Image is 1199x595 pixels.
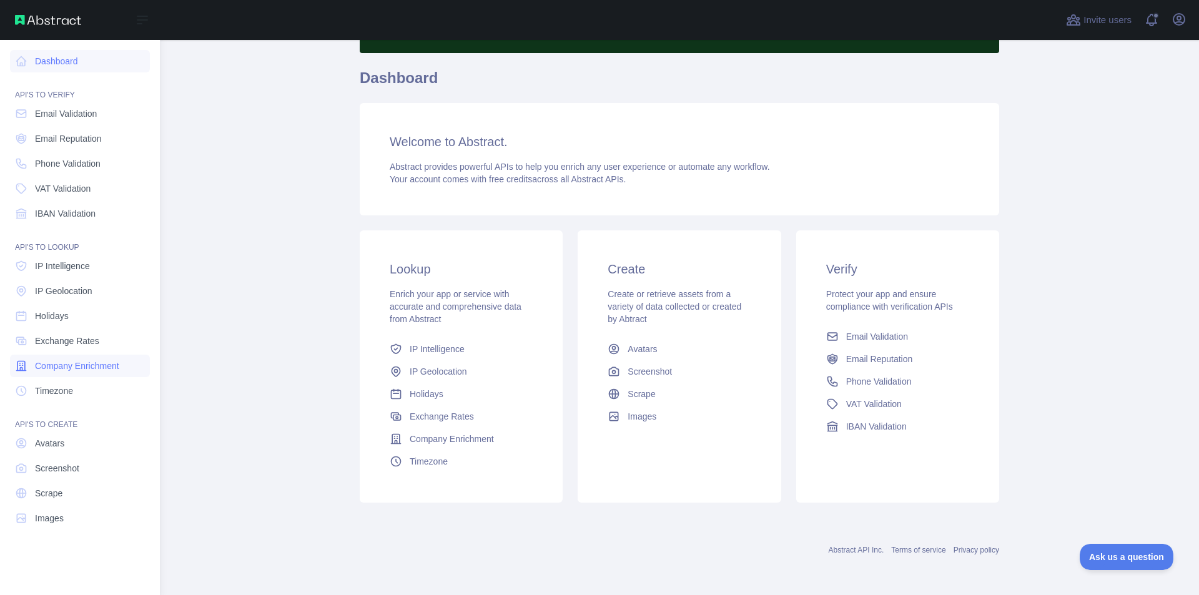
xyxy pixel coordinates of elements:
[385,360,538,383] a: IP Geolocation
[390,289,521,324] span: Enrich your app or service with accurate and comprehensive data from Abstract
[10,507,150,529] a: Images
[410,433,494,445] span: Company Enrichment
[35,182,91,195] span: VAT Validation
[846,375,912,388] span: Phone Validation
[10,457,150,479] a: Screenshot
[10,75,150,100] div: API'S TO VERIFY
[608,260,751,278] h3: Create
[10,380,150,402] a: Timezone
[628,343,657,355] span: Avatars
[489,174,532,184] span: free credits
[390,133,969,150] h3: Welcome to Abstract.
[826,260,969,278] h3: Verify
[10,280,150,302] a: IP Geolocation
[821,325,974,348] a: Email Validation
[35,207,96,220] span: IBAN Validation
[35,360,119,372] span: Company Enrichment
[35,335,99,347] span: Exchange Rates
[10,102,150,125] a: Email Validation
[35,285,92,297] span: IP Geolocation
[410,343,465,355] span: IP Intelligence
[35,132,102,145] span: Email Reputation
[10,152,150,175] a: Phone Validation
[35,487,62,499] span: Scrape
[390,162,770,172] span: Abstract provides powerful APIs to help you enrich any user experience or automate any workflow.
[891,546,945,554] a: Terms of service
[35,462,79,475] span: Screenshot
[821,393,974,415] a: VAT Validation
[35,260,90,272] span: IP Intelligence
[608,289,741,324] span: Create or retrieve assets from a variety of data collected or created by Abtract
[846,398,902,410] span: VAT Validation
[10,482,150,504] a: Scrape
[829,546,884,554] a: Abstract API Inc.
[603,360,756,383] a: Screenshot
[846,420,907,433] span: IBAN Validation
[1063,10,1134,30] button: Invite users
[385,383,538,405] a: Holidays
[35,385,73,397] span: Timezone
[35,107,97,120] span: Email Validation
[628,365,672,378] span: Screenshot
[410,365,467,378] span: IP Geolocation
[628,410,656,423] span: Images
[385,338,538,360] a: IP Intelligence
[10,432,150,455] a: Avatars
[10,177,150,200] a: VAT Validation
[826,289,953,312] span: Protect your app and ensure compliance with verification APIs
[35,437,64,450] span: Avatars
[385,428,538,450] a: Company Enrichment
[10,330,150,352] a: Exchange Rates
[10,355,150,377] a: Company Enrichment
[385,405,538,428] a: Exchange Rates
[390,260,533,278] h3: Lookup
[410,410,474,423] span: Exchange Rates
[821,348,974,370] a: Email Reputation
[10,202,150,225] a: IBAN Validation
[35,157,101,170] span: Phone Validation
[360,68,999,98] h1: Dashboard
[821,370,974,393] a: Phone Validation
[10,227,150,252] div: API'S TO LOOKUP
[10,255,150,277] a: IP Intelligence
[1083,13,1132,27] span: Invite users
[15,15,81,25] img: Abstract API
[385,450,538,473] a: Timezone
[35,310,69,322] span: Holidays
[410,388,443,400] span: Holidays
[954,546,999,554] a: Privacy policy
[10,405,150,430] div: API'S TO CREATE
[10,50,150,72] a: Dashboard
[846,353,913,365] span: Email Reputation
[628,388,655,400] span: Scrape
[603,338,756,360] a: Avatars
[10,127,150,150] a: Email Reputation
[821,415,974,438] a: IBAN Validation
[603,383,756,405] a: Scrape
[390,174,626,184] span: Your account comes with across all Abstract APIs.
[1080,544,1174,570] iframe: Toggle Customer Support
[846,330,908,343] span: Email Validation
[603,405,756,428] a: Images
[10,305,150,327] a: Holidays
[410,455,448,468] span: Timezone
[35,512,64,524] span: Images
